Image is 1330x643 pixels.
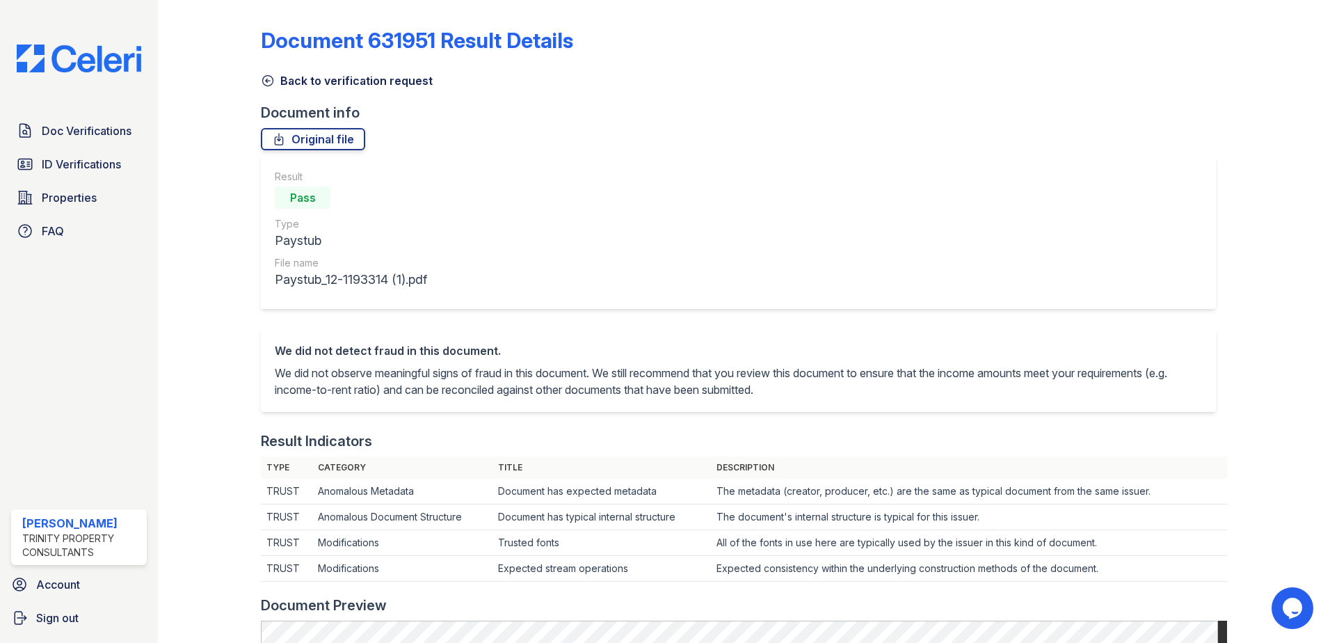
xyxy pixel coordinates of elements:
iframe: chat widget [1272,587,1316,629]
td: Trusted fonts [492,530,711,556]
td: Modifications [312,556,492,582]
a: Back to verification request [261,72,433,89]
td: All of the fonts in use here are typically used by the issuer in this kind of document. [711,530,1227,556]
span: Account [36,576,80,593]
td: TRUST [261,530,312,556]
td: TRUST [261,505,312,530]
div: Paystub_12-1193314 (1).pdf [275,270,427,289]
a: Document 631951 Result Details [261,28,573,53]
span: Properties [42,189,97,206]
a: Account [6,571,152,598]
td: Anomalous Document Structure [312,505,492,530]
a: Sign out [6,604,152,632]
th: Type [261,457,312,479]
div: Document Preview [261,596,387,615]
div: Pass [275,186,330,209]
div: Trinity Property Consultants [22,532,141,559]
div: Type [275,217,427,231]
th: Category [312,457,492,479]
div: Paystub [275,231,427,251]
td: TRUST [261,479,312,505]
th: Description [711,457,1227,479]
a: Properties [11,184,147,212]
a: ID Verifications [11,150,147,178]
td: The metadata (creator, producer, etc.) are the same as typical document from the same issuer. [711,479,1227,505]
span: Sign out [36,610,79,626]
div: Result [275,170,427,184]
a: Doc Verifications [11,117,147,145]
td: The document's internal structure is typical for this issuer. [711,505,1227,530]
div: Document info [261,103,1227,122]
td: Modifications [312,530,492,556]
td: Document has expected metadata [492,479,711,505]
td: TRUST [261,556,312,582]
div: We did not detect fraud in this document. [275,342,1202,359]
div: File name [275,256,427,270]
div: [PERSON_NAME] [22,515,141,532]
span: Doc Verifications [42,122,131,139]
a: FAQ [11,217,147,245]
td: Expected stream operations [492,556,711,582]
span: ID Verifications [42,156,121,173]
td: Document has typical internal structure [492,505,711,530]
td: Anomalous Metadata [312,479,492,505]
th: Title [492,457,711,479]
div: Result Indicators [261,431,372,451]
img: CE_Logo_Blue-a8612792a0a2168367f1c8372b55b34899dd931a85d93a1a3d3e32e68fde9ad4.png [6,45,152,72]
a: Original file [261,128,365,150]
p: We did not observe meaningful signs of fraud in this document. We still recommend that you review... [275,365,1202,398]
span: FAQ [42,223,64,239]
td: Expected consistency within the underlying construction methods of the document. [711,556,1227,582]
